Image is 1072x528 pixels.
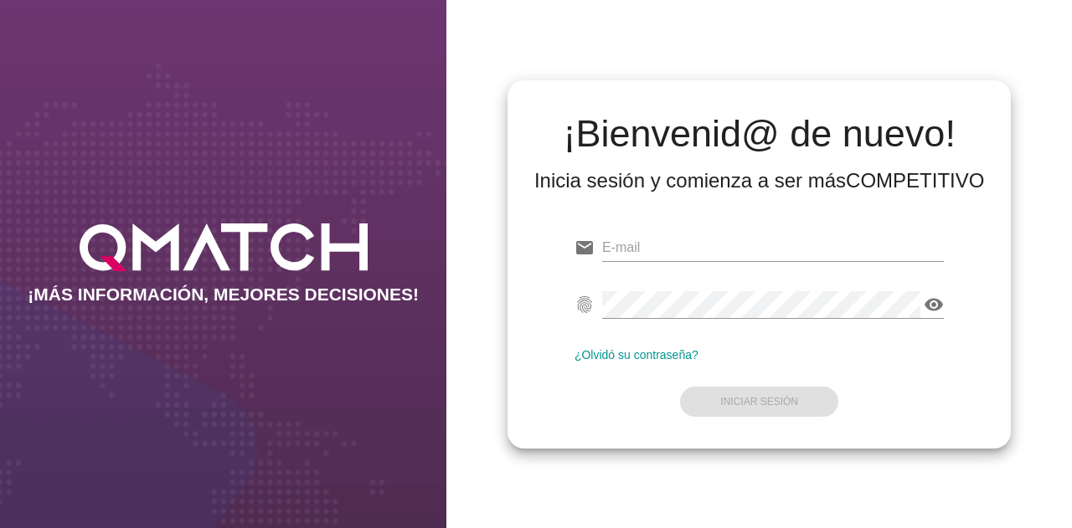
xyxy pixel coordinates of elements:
[575,348,698,361] a: ¿Olvidó su contraseña?
[846,169,984,192] strong: COMPETITIVO
[575,295,595,315] i: fingerprint
[924,295,944,315] i: visibility
[602,234,945,261] input: E-mail
[28,285,419,305] h2: ¡MÁS INFORMACIÓN, MEJORES DECISIONES!
[534,167,985,194] div: Inicia sesión y comienza a ser más
[534,114,985,154] h2: ¡Bienvenid@ de nuevo!
[575,238,595,258] i: email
